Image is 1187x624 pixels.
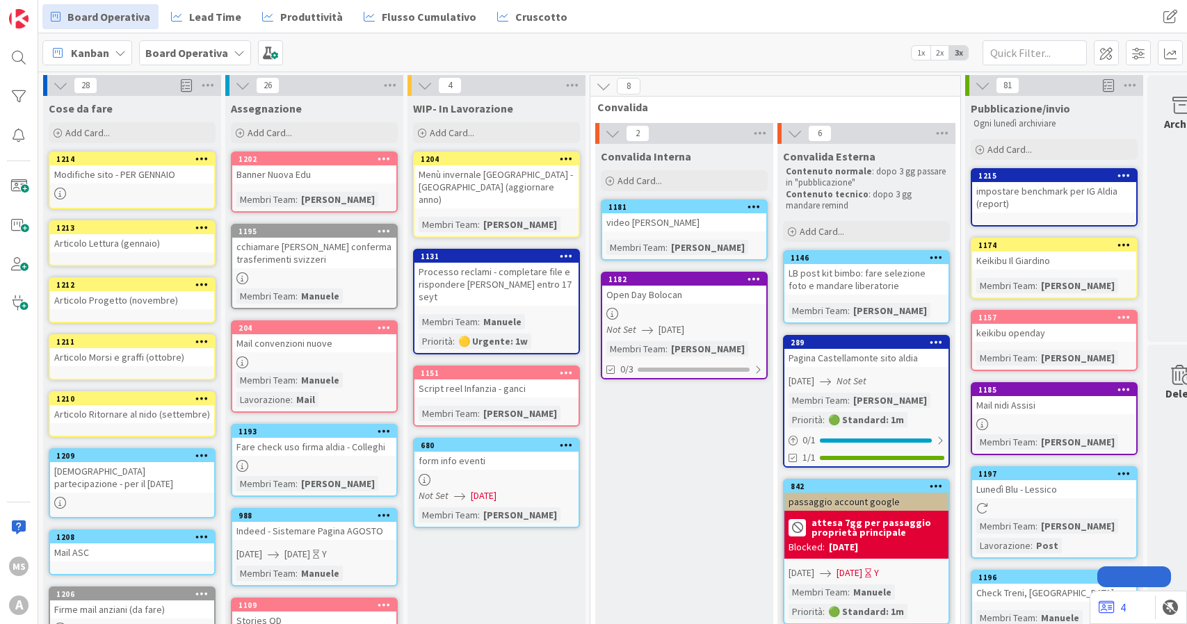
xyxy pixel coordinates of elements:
div: 1151 [421,368,579,378]
div: 1157 [978,313,1136,322]
span: : [296,288,298,304]
span: [DATE] [236,547,262,561]
div: 1197Lunedì Blu - Lessico [972,468,1136,498]
div: 1213 [50,222,214,234]
div: 1195 [239,227,396,236]
span: : [848,584,850,600]
div: 1185Mail nidi Assisi [972,384,1136,414]
span: 0/3 [620,362,633,377]
span: Convalida [597,100,943,114]
span: 6 [808,125,832,142]
a: Flusso Cumulativo [355,4,485,29]
div: Y [322,547,327,561]
span: 3x [949,46,968,60]
span: [DATE] [471,488,496,503]
div: 1131Processo reclami - completare file e rispondere [PERSON_NAME] entro 17 seyt [414,250,579,306]
span: : [1035,434,1037,450]
span: 2 [626,125,649,142]
i: Not Set [606,323,636,336]
p: : dopo 3 gg mandare remind [786,189,947,212]
div: Membri Team [419,507,478,523]
span: 4 [438,77,462,94]
div: Mail convenzioni nuove [232,334,396,352]
div: 1181video [PERSON_NAME] [602,201,766,231]
div: 1204 [421,154,579,164]
span: : [665,240,668,255]
div: 1182Open Day Bolocan [602,273,766,304]
div: 1196 [972,571,1136,584]
span: : [848,393,850,408]
span: Produttività [280,8,343,25]
div: Post [1033,538,1062,553]
span: Cruscotto [515,8,567,25]
div: 1209[DEMOGRAPHIC_DATA] partecipazione - per il [DATE] [50,450,214,493]
div: 1209 [56,451,214,461]
div: form info eventi [414,452,579,470]
span: 8 [617,78,640,95]
div: 680 [414,439,579,452]
div: [PERSON_NAME] [850,303,930,318]
span: [DATE] [659,322,684,337]
p: : dopo 3 gg passare in "pubblicazione" [786,166,947,189]
div: 1185 [972,384,1136,396]
div: 1195cchiamare [PERSON_NAME] conferma trasferimenti svizzeri [232,225,396,268]
span: Convalida Esterna [783,149,875,163]
div: 680form info eventi [414,439,579,470]
span: Lead Time [189,8,241,25]
div: 1212 [56,280,214,290]
div: 1212 [50,279,214,291]
div: passaggio account google [784,493,948,511]
div: Pagina Castellamonte sito aldia [784,349,948,367]
div: Membri Team [976,278,1035,293]
div: 1202 [239,154,396,164]
div: 1214 [50,153,214,165]
span: Cose da fare [49,101,113,115]
div: [DEMOGRAPHIC_DATA] partecipazione - per il [DATE] [50,462,214,493]
div: Fare check uso firma aldia - Colleghi [232,438,396,456]
p: Ogni lunedì archiviare [974,118,1135,129]
div: Processo reclami - completare file e rispondere [PERSON_NAME] entro 17 seyt [414,263,579,306]
div: Mail nidi Assisi [972,396,1136,414]
div: Lavorazione [976,538,1031,553]
span: 2x [930,46,949,60]
div: 1215impostare benchmark per IG Aldia (report) [972,170,1136,213]
span: 81 [996,77,1019,94]
div: 1185 [978,385,1136,395]
div: 1181 [608,202,766,212]
div: 1157 [972,311,1136,324]
div: [PERSON_NAME] [480,217,560,232]
div: 1210 [56,394,214,404]
a: 4 [1099,599,1126,616]
div: 1215 [978,171,1136,181]
div: Membri Team [789,584,848,600]
div: Keikibu Il Giardino [972,252,1136,270]
div: [PERSON_NAME] [668,240,748,255]
div: Check Treni, [GEOGRAPHIC_DATA] [972,584,1136,602]
div: [PERSON_NAME] [1037,278,1118,293]
div: 🟢 Standard: 1m [825,412,907,427]
div: 1210 [50,393,214,405]
div: Membri Team [976,434,1035,450]
div: Membri Team [606,240,665,255]
div: 1196 [978,573,1136,582]
b: Board Operativa [145,46,228,60]
div: 289 [784,336,948,349]
div: Membri Team [236,476,296,491]
div: 1206 [56,589,214,599]
div: Open Day Bolocan [602,286,766,304]
div: Mail ASC [50,543,214,561]
div: [DATE] [829,540,858,555]
div: 1193Fare check uso firma aldia - Colleghi [232,425,396,456]
div: Manuele [298,288,343,304]
div: 1206Firme mail anziani (da fare) [50,588,214,618]
div: 1109 [232,599,396,611]
span: : [478,217,480,232]
div: [PERSON_NAME] [668,341,748,356]
span: 26 [256,77,280,94]
span: WIP- In Lavorazione [413,101,513,115]
input: Quick Filter... [983,40,1087,65]
span: [DATE] [789,566,814,580]
div: 1211Articolo Morsi e graffi (ottobre) [50,336,214,366]
span: : [478,507,480,523]
div: [PERSON_NAME] [298,192,378,207]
